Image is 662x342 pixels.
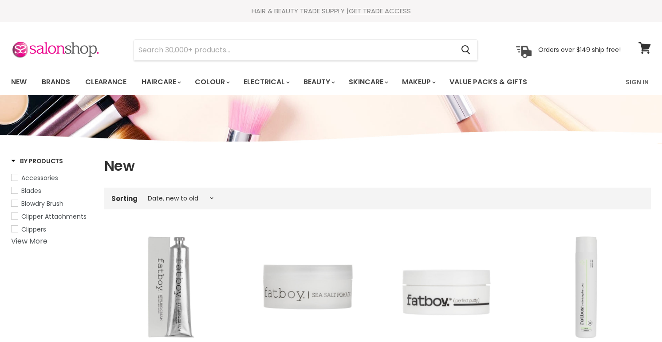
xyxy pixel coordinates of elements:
[11,157,63,165] h3: By Products
[4,73,33,91] a: New
[111,195,138,202] label: Sorting
[11,236,47,246] a: View More
[21,186,41,195] span: Blades
[349,6,411,16] a: GET TRADE ACCESS
[188,73,235,91] a: Colour
[342,73,394,91] a: Skincare
[297,73,340,91] a: Beauty
[79,73,133,91] a: Clearance
[4,69,577,95] ul: Main menu
[134,40,454,60] input: Search
[620,73,654,91] a: Sign In
[454,40,477,60] button: Search
[104,157,651,175] h1: New
[21,212,87,221] span: Clipper Attachments
[21,173,58,182] span: Accessories
[538,46,621,54] p: Orders over $149 ship free!
[11,186,93,196] a: Blades
[21,225,46,234] span: Clippers
[11,199,93,208] a: Blowdry Brush
[443,73,534,91] a: Value Packs & Gifts
[11,212,93,221] a: Clipper Attachments
[135,73,186,91] a: Haircare
[11,224,93,234] a: Clippers
[11,173,93,183] a: Accessories
[35,73,77,91] a: Brands
[21,199,63,208] span: Blowdry Brush
[395,73,441,91] a: Makeup
[134,39,478,61] form: Product
[237,73,295,91] a: Electrical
